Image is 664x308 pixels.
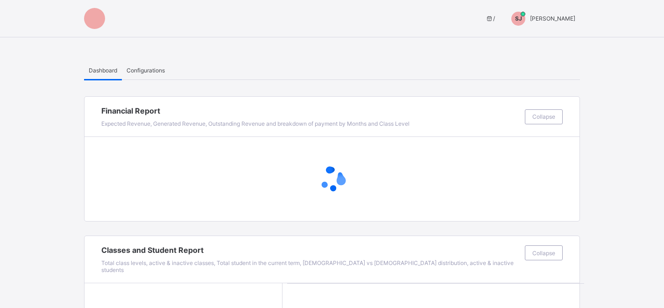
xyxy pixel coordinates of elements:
[101,106,520,115] span: Financial Report
[101,120,410,127] span: Expected Revenue, Generated Revenue, Outstanding Revenue and breakdown of payment by Months and C...
[485,15,495,22] span: session/term information
[89,67,117,74] span: Dashboard
[530,15,575,22] span: [PERSON_NAME]
[532,250,555,257] span: Collapse
[101,259,514,273] span: Total class levels, active & inactive classes, Total student in the current term, [DEMOGRAPHIC_DA...
[127,67,165,74] span: Configurations
[532,113,555,120] span: Collapse
[101,245,520,255] span: Classes and Student Report
[515,15,522,22] span: SJ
